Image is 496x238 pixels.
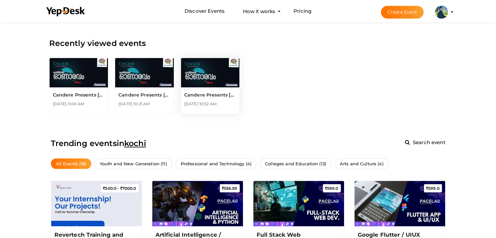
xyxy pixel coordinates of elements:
[152,181,243,226] img: HUHZ35QK_small.jpeg
[426,186,440,191] span: 599.0
[53,92,105,98] a: Candere Presents [PERSON_NAME] | Tug of War | Registration
[53,101,105,107] div: [DATE] 11:00 AM
[103,186,119,191] span: 500.0 -
[253,181,344,226] img: LNFJY83U_small.jpeg
[411,139,445,145] span: Search event
[115,58,174,87] img: BHUGC9XD_small.png
[51,137,146,150] label: Trending events
[175,158,257,170] a: Professional and Technology (4)
[293,5,311,17] a: Pricing
[354,181,445,226] img: R8LH7TVB_small.jpeg
[335,158,389,170] a: Arts and Culture (4)
[222,186,237,191] span: 556.59
[184,101,236,107] div: [DATE] 10:52 AM
[103,186,136,191] span: 7000.0
[51,181,142,226] img: MNXOGAKD_small.jpeg
[181,58,240,87] img: UD2RI6LS_small.png
[118,92,171,98] a: Candere Presents [PERSON_NAME] | Payasam Fest | Registration
[51,158,91,169] a: All Events (18)
[325,186,338,191] span: 599.0
[95,158,172,170] a: Youth and New Generation (11)
[117,139,146,148] span: in
[260,158,331,170] a: Colleges and Education (13)
[124,139,146,148] span: kochi
[184,92,236,98] a: Candere Presents [PERSON_NAME] | Cinematic Dance | Registration
[118,101,171,107] div: [DATE] 10:21 AM
[435,6,448,19] img: ACg8ocImFeownhHtboqxd0f2jP-n9H7_i8EBYaAdPoJXQiB63u4xhcvD=s100
[50,58,108,87] img: GPHN6JWS_small.png
[381,6,424,19] button: Create Event
[185,5,225,17] a: Discover Events
[241,5,277,17] button: How it works
[49,37,146,50] label: Recently viewed events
